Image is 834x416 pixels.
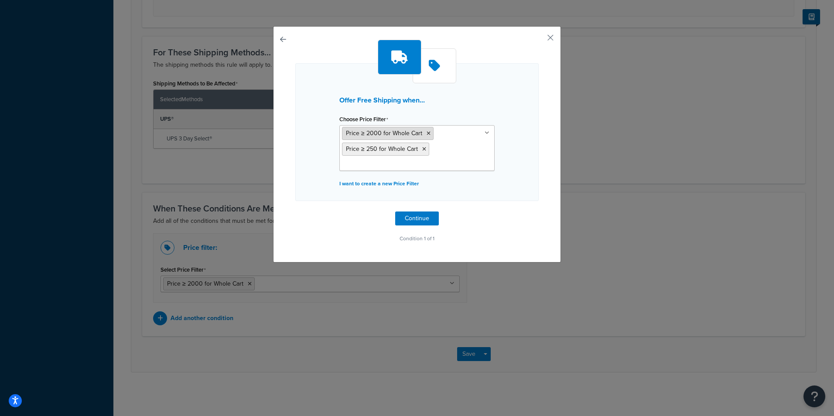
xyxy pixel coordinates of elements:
label: Choose Price Filter [339,116,388,123]
span: Price ≥ 250 for Whole Cart [346,144,418,153]
button: Continue [395,211,439,225]
p: I want to create a new Price Filter [339,177,495,190]
p: Condition 1 of 1 [295,232,539,245]
h3: Offer Free Shipping when... [339,96,495,104]
span: Price ≥ 2000 for Whole Cart [346,129,422,138]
